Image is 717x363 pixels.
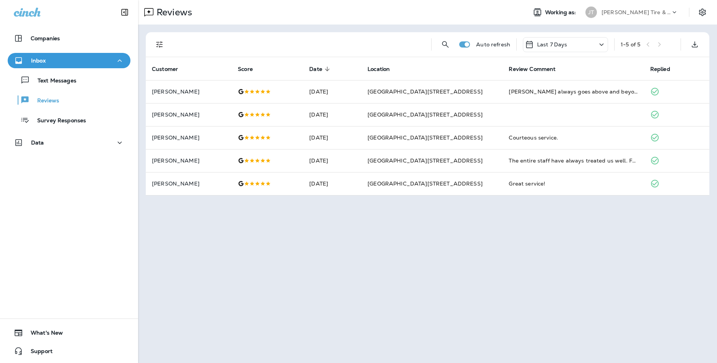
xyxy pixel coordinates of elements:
span: Score [238,66,253,72]
button: Inbox [8,53,130,68]
button: Companies [8,31,130,46]
span: [GEOGRAPHIC_DATA][STREET_ADDRESS] [368,157,483,164]
span: [GEOGRAPHIC_DATA][STREET_ADDRESS] [368,111,483,118]
td: [DATE] [303,149,361,172]
td: [DATE] [303,80,361,103]
p: Survey Responses [30,117,86,125]
td: [DATE] [303,103,361,126]
td: [DATE] [303,126,361,149]
button: Settings [696,5,709,19]
td: [DATE] [303,172,361,195]
p: Reviews [153,7,192,18]
div: Courteous service. [509,134,638,141]
p: Auto refresh [476,41,510,48]
p: [PERSON_NAME] [152,135,226,141]
p: Reviews [30,97,59,105]
p: [PERSON_NAME] [152,181,226,187]
span: Working as: [545,9,578,16]
button: Collapse Sidebar [114,5,135,20]
p: Inbox [31,57,46,64]
p: [PERSON_NAME] [152,112,226,118]
p: [PERSON_NAME] [152,158,226,164]
div: The entire staff have always treated us well. Full honest description with various options in lev... [509,157,638,164]
p: [PERSON_NAME] Tire & Auto [602,9,671,15]
p: Last 7 Days [537,41,567,48]
span: What's New [23,330,63,339]
button: What's New [8,325,130,340]
button: Search Reviews [438,37,453,52]
span: Support [23,348,53,357]
div: JT [585,7,597,18]
span: Review Comment [509,66,565,72]
button: Reviews [8,92,130,108]
p: Companies [31,35,60,41]
span: Replied [650,66,670,72]
button: Support [8,343,130,359]
button: Export as CSV [687,37,702,52]
span: Replied [650,66,680,72]
span: Score [238,66,263,72]
button: Data [8,135,130,150]
span: [GEOGRAPHIC_DATA][STREET_ADDRESS] [368,180,483,187]
div: Shawn always goes above and beyond for his customers. He’s the reason we keep going back! [509,88,638,95]
button: Filters [152,37,167,52]
div: Great service! [509,180,638,187]
span: Date [309,66,322,72]
span: Customer [152,66,178,72]
span: [GEOGRAPHIC_DATA][STREET_ADDRESS] [368,88,483,95]
p: Data [31,140,44,146]
span: Location [368,66,400,72]
p: Text Messages [30,77,76,85]
div: 1 - 5 of 5 [621,41,640,48]
span: [GEOGRAPHIC_DATA][STREET_ADDRESS] [368,134,483,141]
span: Customer [152,66,188,72]
p: [PERSON_NAME] [152,89,226,95]
span: Location [368,66,390,72]
button: Survey Responses [8,112,130,128]
span: Review Comment [509,66,555,72]
button: Text Messages [8,72,130,88]
span: Date [309,66,332,72]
